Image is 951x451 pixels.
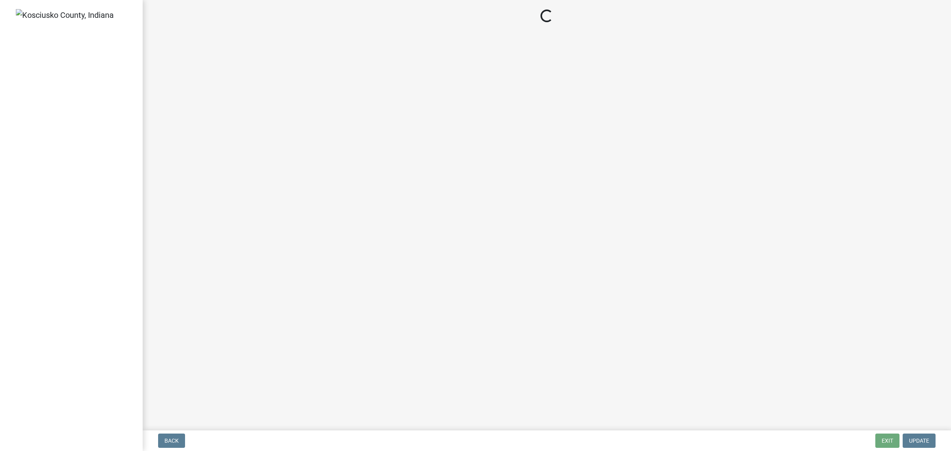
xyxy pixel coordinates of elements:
[164,438,179,444] span: Back
[909,438,929,444] span: Update
[875,434,899,448] button: Exit
[158,434,185,448] button: Back
[903,434,936,448] button: Update
[16,9,114,21] img: Kosciusko County, Indiana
